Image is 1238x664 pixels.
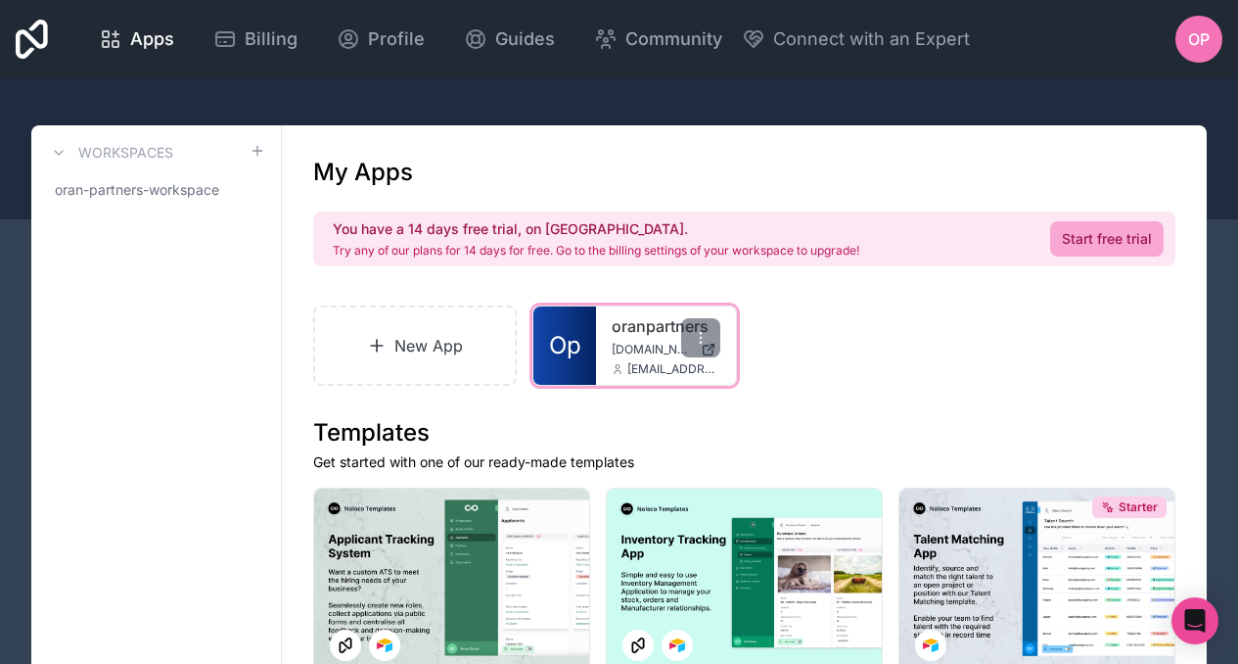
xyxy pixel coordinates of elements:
h1: My Apps [313,157,413,188]
span: Apps [130,25,174,53]
a: Guides [448,18,571,61]
button: Connect with an Expert [742,25,970,53]
h3: Workspaces [78,143,173,163]
span: Community [625,25,722,53]
span: Profile [368,25,425,53]
a: [DOMAIN_NAME] [612,342,719,357]
span: [DOMAIN_NAME] [612,342,692,357]
a: Start free trial [1050,221,1164,257]
a: Workspaces [47,141,173,165]
span: OP [1188,27,1210,51]
a: New App [313,306,517,386]
span: Billing [245,25,298,53]
a: oran-partners-workspace [47,172,265,208]
a: Apps [83,18,190,61]
a: Community [578,18,738,61]
img: Airtable Logo [669,638,685,653]
span: Guides [495,25,555,53]
span: Starter [1119,499,1158,515]
p: Try any of our plans for 14 days for free. Go to the billing settings of your workspace to upgrade! [333,243,859,259]
a: Profile [321,18,440,61]
h1: Templates [313,417,1175,449]
a: Op [533,307,596,385]
span: oran-partners-workspace [55,180,219,200]
h2: You have a 14 days free trial, on [GEOGRAPHIC_DATA]. [333,219,859,239]
img: Airtable Logo [377,638,392,653]
span: Connect with an Expert [773,25,970,53]
div: Open Intercom Messenger [1171,597,1218,644]
a: oranpartners [612,314,719,338]
p: Get started with one of our ready-made templates [313,452,1175,472]
span: [EMAIL_ADDRESS][DOMAIN_NAME] [627,361,719,377]
img: Airtable Logo [923,638,939,653]
span: Op [549,330,581,361]
a: Billing [198,18,313,61]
